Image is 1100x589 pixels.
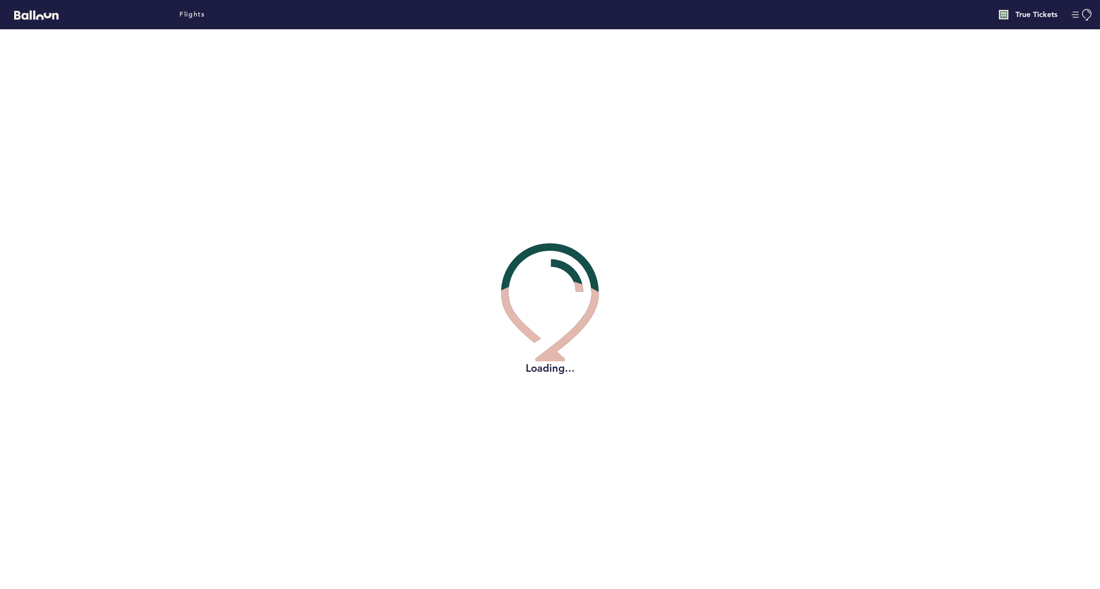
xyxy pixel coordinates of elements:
[1015,9,1057,20] h4: True Tickets
[501,361,599,376] h2: Loading...
[7,9,59,19] a: Balloon
[179,9,205,20] a: Flights
[14,10,59,20] svg: Balloon
[1072,9,1093,21] button: Manage Account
